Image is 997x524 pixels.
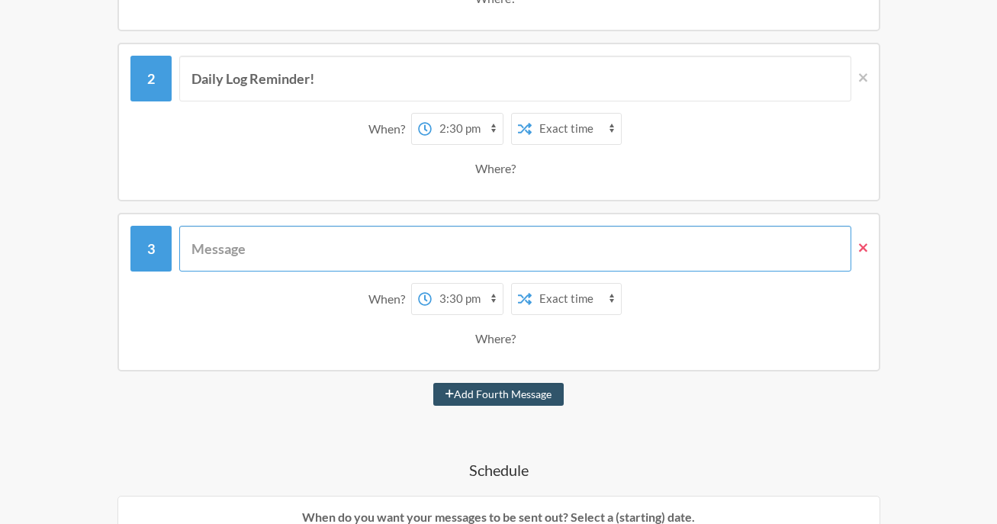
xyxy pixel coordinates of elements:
h4: Schedule [56,459,941,481]
div: When? [368,283,411,315]
div: Where? [475,153,522,185]
button: Add Fourth Message [433,383,564,406]
div: Where? [475,323,522,355]
div: When? [368,113,411,145]
input: Message [179,56,851,101]
input: Message [179,226,851,272]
